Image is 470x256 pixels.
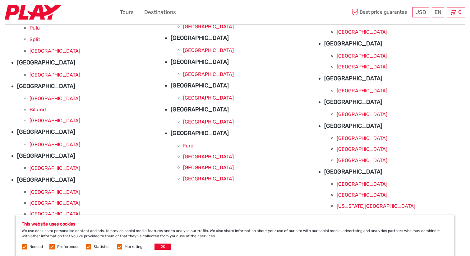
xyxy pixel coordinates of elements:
span: USD [415,9,426,15]
a: [GEOGRAPHIC_DATA] [337,135,387,141]
a: [GEOGRAPHIC_DATA] [337,181,387,187]
a: [GEOGRAPHIC_DATA] [30,211,80,217]
strong: [GEOGRAPHIC_DATA] [324,75,382,82]
label: Preferences [57,244,79,249]
a: Billund [30,107,46,113]
strong: [GEOGRAPHIC_DATA] [17,83,75,90]
a: [GEOGRAPHIC_DATA] [337,192,387,198]
h5: This website uses cookies [22,221,448,227]
a: Faro [183,143,193,149]
label: Needed [30,244,43,249]
button: OK [154,244,171,250]
strong: [GEOGRAPHIC_DATA] [324,99,382,105]
strong: [GEOGRAPHIC_DATA] [17,128,75,135]
img: 2467-7e1744d7-2434-4362-8842-68c566c31c52_logo_small.jpg [5,5,62,20]
a: [GEOGRAPHIC_DATA] [30,48,80,54]
a: [GEOGRAPHIC_DATA] [337,88,387,94]
a: [US_STATE][GEOGRAPHIC_DATA] [337,203,415,209]
a: [GEOGRAPHIC_DATA] [183,95,234,101]
a: [GEOGRAPHIC_DATA] [183,154,234,160]
strong: [GEOGRAPHIC_DATA] [171,82,229,89]
a: [GEOGRAPHIC_DATA] [337,53,387,59]
a: [GEOGRAPHIC_DATA] [30,72,80,78]
strong: [GEOGRAPHIC_DATA] [324,168,382,175]
a: [GEOGRAPHIC_DATA] [337,64,387,70]
a: [GEOGRAPHIC_DATA] [30,200,80,206]
a: [GEOGRAPHIC_DATA] [183,119,234,125]
a: Tours [120,8,134,17]
span: 0 [457,9,463,15]
strong: [GEOGRAPHIC_DATA] [17,176,75,183]
a: Destinations [144,8,176,17]
a: [GEOGRAPHIC_DATA] [337,146,387,152]
strong: [GEOGRAPHIC_DATA] [17,59,75,66]
strong: [GEOGRAPHIC_DATA] [324,40,382,47]
a: [GEOGRAPHIC_DATA] [30,95,80,101]
div: We use cookies to personalise content and ads, to provide social media features and to analyse ou... [16,215,454,256]
a: [GEOGRAPHIC_DATA] [30,165,80,171]
strong: [GEOGRAPHIC_DATA] [171,106,229,113]
strong: [GEOGRAPHIC_DATA] [17,152,75,159]
a: [GEOGRAPHIC_DATA] [183,24,234,30]
a: Pula [30,25,40,31]
label: Marketing [125,244,142,249]
a: [GEOGRAPHIC_DATA] [183,47,234,53]
strong: [GEOGRAPHIC_DATA] [171,58,229,65]
a: [GEOGRAPHIC_DATA] [30,142,80,147]
a: Split [30,36,40,42]
a: [GEOGRAPHIC_DATA] [30,189,80,195]
label: Statistics [94,244,110,249]
strong: [GEOGRAPHIC_DATA] [171,130,229,137]
a: [GEOGRAPHIC_DATA] [183,71,234,77]
a: [US_STATE] D.C. [337,214,375,220]
div: EN [432,7,444,17]
strong: [GEOGRAPHIC_DATA] [324,123,382,129]
a: [GEOGRAPHIC_DATA] [337,111,387,117]
a: [GEOGRAPHIC_DATA] [183,176,234,182]
a: [GEOGRAPHIC_DATA] [183,165,234,170]
span: Best price guarantee [350,7,411,17]
strong: [GEOGRAPHIC_DATA] [171,35,229,41]
a: [GEOGRAPHIC_DATA] [337,29,387,35]
a: [GEOGRAPHIC_DATA] [30,118,80,123]
a: [GEOGRAPHIC_DATA] [337,157,387,163]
